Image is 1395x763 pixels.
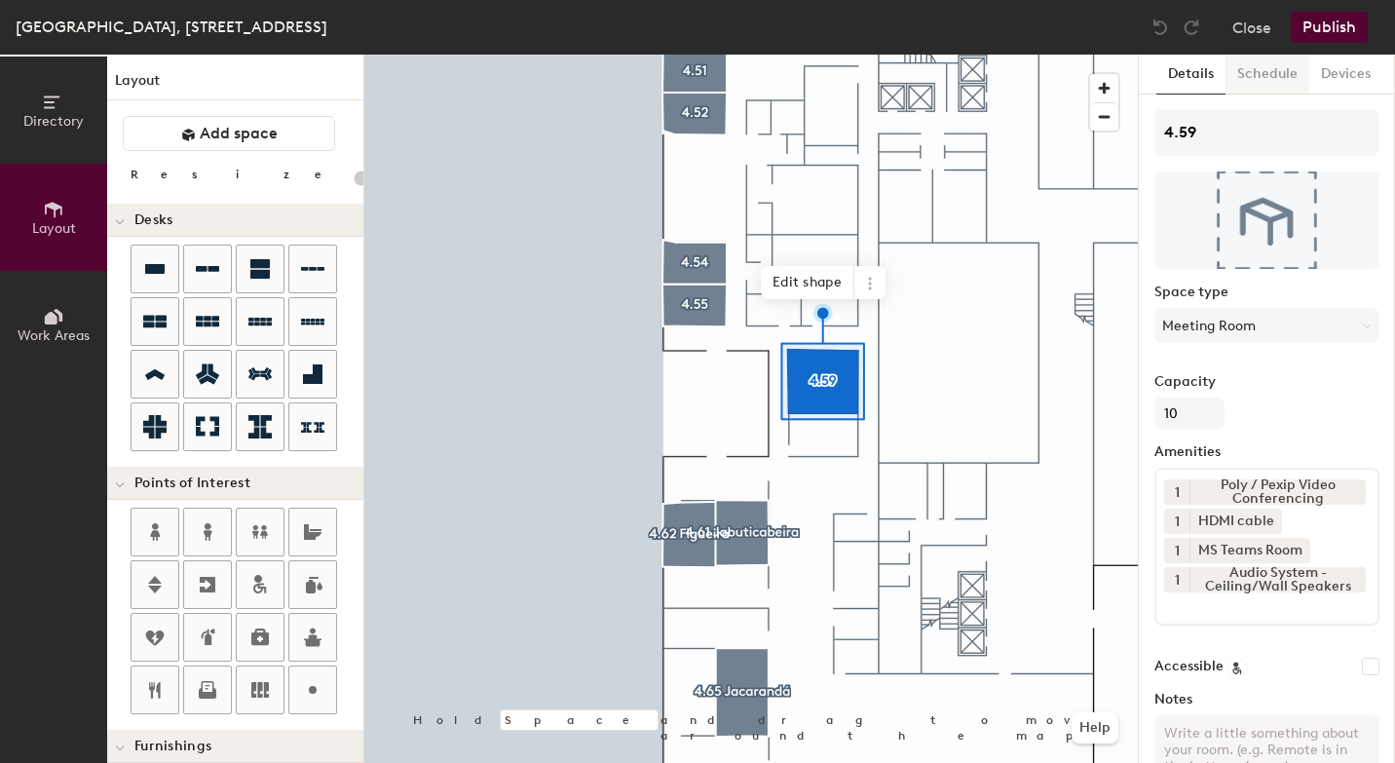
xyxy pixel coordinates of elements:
span: Edit shape [761,266,854,299]
span: Work Areas [18,327,90,344]
div: HDMI cable [1189,509,1282,534]
button: 1 [1164,509,1189,534]
div: [GEOGRAPHIC_DATA], [STREET_ADDRESS] [16,15,327,39]
span: 1 [1175,570,1180,591]
span: Add space [200,124,278,143]
button: 1 [1164,538,1189,563]
button: Add space [123,116,335,151]
h1: Layout [107,70,363,100]
span: 1 [1175,512,1180,532]
label: Notes [1154,692,1379,707]
span: Points of Interest [134,476,250,491]
span: Layout [32,220,76,237]
label: Accessible [1154,659,1224,674]
button: 1 [1164,479,1189,505]
span: 1 [1175,541,1180,561]
button: Help [1072,712,1118,744]
button: Devices [1309,55,1382,95]
button: Meeting Room [1154,308,1379,343]
img: The space named 4.59 [1154,172,1379,269]
span: 1 [1175,482,1180,503]
button: Details [1156,55,1225,95]
button: 1 [1164,567,1189,592]
label: Capacity [1154,374,1379,390]
img: Undo [1150,18,1170,37]
img: Redo [1182,18,1201,37]
span: Furnishings [134,739,211,754]
div: MS Teams Room [1189,538,1310,563]
span: Directory [23,113,84,130]
label: Amenities [1154,444,1379,460]
button: Publish [1291,12,1368,43]
button: Schedule [1225,55,1309,95]
div: Poly / Pexip Video Conferencing [1189,479,1366,505]
button: Close [1232,12,1271,43]
div: Resize [131,167,346,182]
div: Audio System - Ceiling/Wall Speakers [1189,567,1366,592]
label: Space type [1154,285,1379,300]
span: Desks [134,212,172,228]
